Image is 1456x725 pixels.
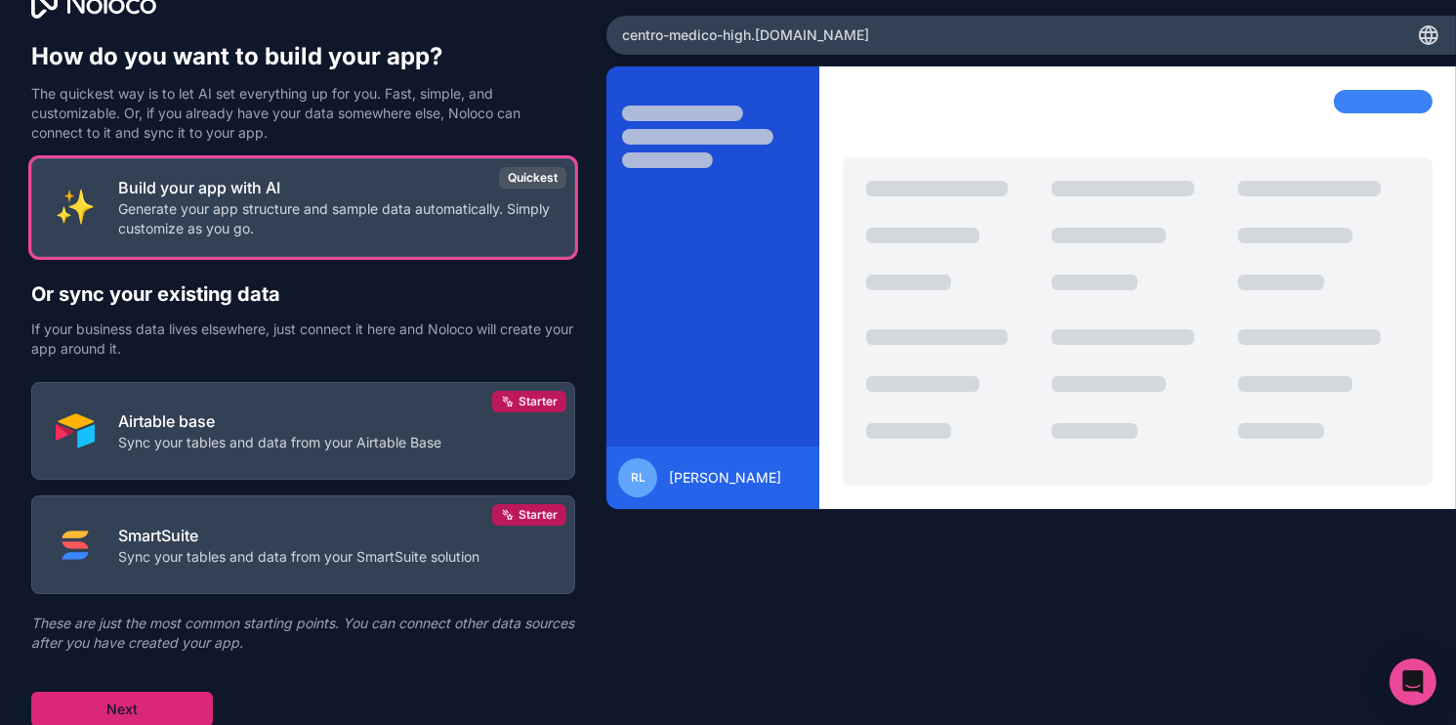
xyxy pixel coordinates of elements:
img: AIRTABLE [56,411,95,450]
p: Build your app with AI [118,176,551,199]
button: SMART_SUITESmartSuiteSync your tables and data from your SmartSuite solutionStarter [31,495,575,594]
div: Quickest [499,167,566,189]
span: RL [631,470,645,486]
span: Starter [519,394,558,409]
h2: Or sync your existing data [31,280,575,308]
p: Airtable base [118,409,441,433]
button: INTERNAL_WITH_AIBuild your app with AIGenerate your app structure and sample data automatically. ... [31,158,575,257]
p: SmartSuite [118,524,479,547]
p: Sync your tables and data from your Airtable Base [118,433,441,452]
div: Open Intercom Messenger [1390,659,1436,705]
p: These are just the most common starting points. You can connect other data sources after you have... [31,614,575,653]
h1: How do you want to build your app? [31,41,575,72]
button: AIRTABLEAirtable baseSync your tables and data from your Airtable BaseStarter [31,382,575,481]
p: Generate your app structure and sample data automatically. Simply customize as you go. [118,199,551,238]
span: [PERSON_NAME] [669,468,781,488]
span: centro-medico-high .[DOMAIN_NAME] [622,25,869,45]
p: Sync your tables and data from your SmartSuite solution [118,547,479,567]
img: INTERNAL_WITH_AI [56,188,95,227]
p: The quickest way is to let AI set everything up for you. Fast, simple, and customizable. Or, if y... [31,84,575,143]
img: SMART_SUITE [56,526,95,565]
span: Starter [519,507,558,523]
p: If your business data lives elsewhere, just connect it here and Noloco will create your app aroun... [31,320,575,359]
